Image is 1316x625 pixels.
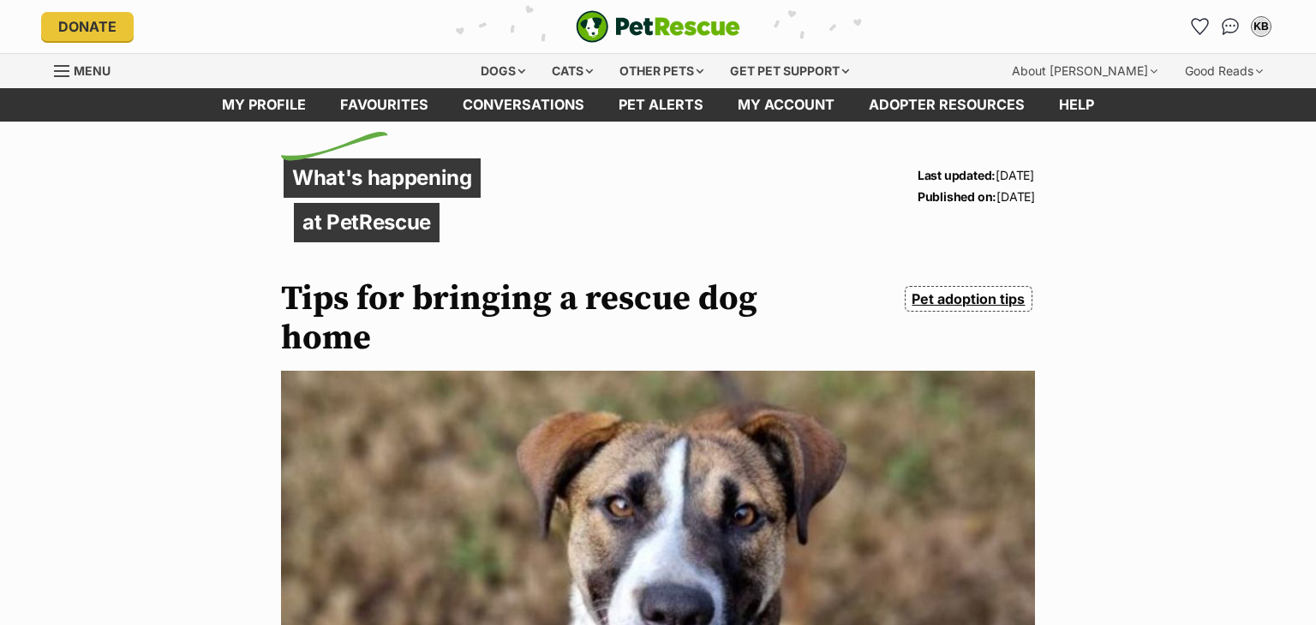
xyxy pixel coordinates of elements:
[1000,54,1169,88] div: About [PERSON_NAME]
[721,88,852,122] a: My account
[1247,13,1275,40] button: My account
[1217,13,1244,40] a: Conversations
[718,54,861,88] div: Get pet support
[601,88,721,122] a: Pet alerts
[607,54,715,88] div: Other pets
[41,12,134,41] a: Donate
[905,286,1032,312] a: Pet adoption tips
[284,158,481,198] p: What's happening
[1253,18,1270,35] div: KB
[576,10,740,43] img: logo-e224e6f780fb5917bec1dbf3a21bbac754714ae5b6737aabdf751b685950b380.svg
[852,88,1042,122] a: Adopter resources
[1222,18,1240,35] img: chat-41dd97257d64d25036548639549fe6c8038ab92f7586957e7f3b1b290dea8141.svg
[918,186,1035,207] p: [DATE]
[1186,13,1213,40] a: Favourites
[205,88,323,122] a: My profile
[446,88,601,122] a: conversations
[576,10,740,43] a: PetRescue
[281,132,388,161] img: decorative flick
[1173,54,1275,88] div: Good Reads
[469,54,537,88] div: Dogs
[918,189,996,204] strong: Published on:
[1186,13,1275,40] ul: Account quick links
[323,88,446,122] a: Favourites
[918,164,1035,186] p: [DATE]
[540,54,605,88] div: Cats
[281,279,771,358] h1: Tips for bringing a rescue dog home
[54,54,123,85] a: Menu
[1042,88,1111,122] a: Help
[918,168,996,182] strong: Last updated:
[74,63,111,78] span: Menu
[294,203,440,242] p: at PetRescue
